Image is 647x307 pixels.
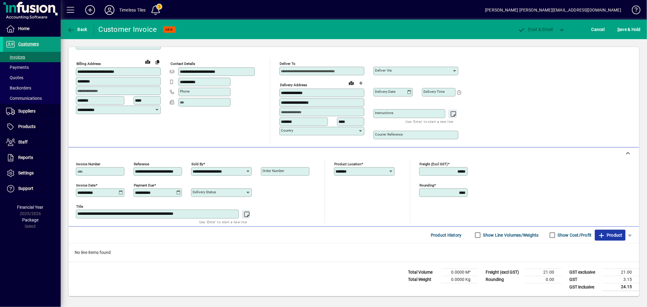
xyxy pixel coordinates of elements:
mat-label: Instructions [375,111,393,115]
span: Settings [18,170,34,175]
span: ave & Hold [617,25,641,34]
div: [PERSON_NAME] [PERSON_NAME][EMAIL_ADDRESS][DOMAIN_NAME] [485,5,621,15]
span: Products [18,124,35,129]
mat-label: Invoice date [76,183,96,187]
span: Communications [6,96,42,101]
a: Suppliers [3,104,61,119]
mat-label: Rounding [420,183,434,187]
span: Product History [431,230,462,240]
a: Quotes [3,73,61,83]
mat-label: Freight (excl GST) [420,162,448,166]
mat-label: Delivery date [375,89,396,94]
span: Suppliers [18,109,35,113]
mat-label: Phone [180,89,190,93]
mat-hint: Use 'Enter' to start a new line [406,118,453,125]
a: Reports [3,150,61,165]
button: Profile [100,5,119,15]
a: View on map [346,78,356,88]
span: Home [18,26,29,31]
mat-label: Title [76,204,83,209]
button: Post & Email [515,24,556,35]
span: Package [22,218,39,222]
td: 21.00 [525,269,561,276]
button: Add [80,5,100,15]
td: Freight (excl GST) [483,269,525,276]
span: Backorders [6,86,31,90]
span: Back [67,27,87,32]
mat-hint: Use 'Enter' to start a new line [199,218,247,225]
span: ost & Email [518,27,553,32]
a: Invoices [3,52,61,62]
button: Copy to Delivery address [153,57,162,67]
div: No line items found [69,243,639,262]
div: Timeless Tiles [119,5,146,15]
td: 0.0000 M³ [441,269,478,276]
a: Products [3,119,61,134]
button: Cancel [590,24,606,35]
mat-label: Invoice number [76,162,100,166]
div: Customer Invoice [99,25,157,34]
mat-label: Order number [262,169,284,173]
mat-label: Courier Reference [375,132,403,137]
td: GST exclusive [566,269,603,276]
td: 0.00 [525,276,561,283]
td: Total Volume [405,269,441,276]
a: Support [3,181,61,196]
button: Choose address [356,78,366,88]
mat-label: Payment due [134,183,154,187]
a: Communications [3,93,61,103]
a: Staff [3,135,61,150]
td: Rounding [483,276,525,283]
mat-label: Country [281,128,293,133]
span: Reports [18,155,33,160]
mat-label: Deliver via [375,68,392,73]
span: NEW [166,28,173,32]
button: Back [66,24,89,35]
a: Backorders [3,83,61,93]
mat-label: Reference [134,162,149,166]
label: Show Line Volumes/Weights [482,232,539,238]
td: GST [566,276,603,283]
span: S [617,27,620,32]
a: View on map [143,57,153,66]
a: Home [3,21,61,36]
mat-label: Product location [334,162,361,166]
label: Show Cost/Profit [557,232,592,238]
a: Knowledge Base [627,1,639,21]
td: 24.15 [603,283,639,291]
td: Total Weight [405,276,441,283]
mat-label: Sold by [191,162,203,166]
a: Payments [3,62,61,73]
td: 3.15 [603,276,639,283]
span: Payments [6,65,29,70]
mat-label: Deliver To [280,62,295,66]
span: Customers [18,42,39,46]
span: Staff [18,140,28,144]
button: Product [595,230,625,241]
app-page-header-button: Back [61,24,94,35]
mat-label: Delivery time [423,89,445,94]
span: P [528,27,531,32]
span: Support [18,186,33,191]
button: Product History [428,230,464,241]
span: Cancel [591,25,605,34]
td: 21.00 [603,269,639,276]
mat-label: Delivery status [193,190,216,194]
button: Save & Hold [616,24,642,35]
span: Quotes [6,75,23,80]
a: Settings [3,166,61,181]
span: Financial Year [17,205,44,210]
td: 0.0000 Kg [441,276,478,283]
td: GST inclusive [566,283,603,291]
span: Product [598,230,622,240]
span: Invoices [6,55,25,59]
